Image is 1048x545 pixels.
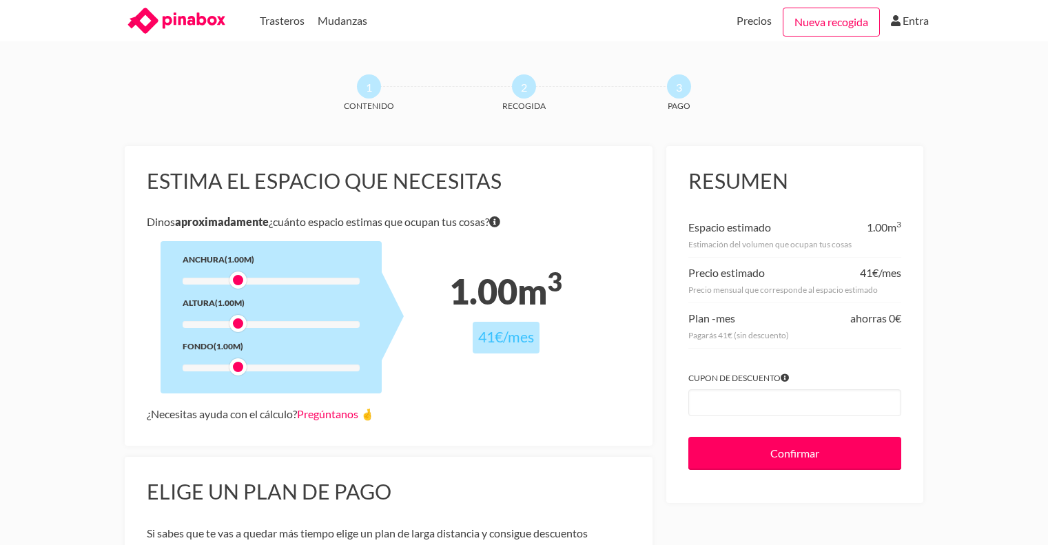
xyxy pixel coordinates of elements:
span: 41€ [860,266,879,279]
div: Altura [183,296,360,310]
sup: 3 [896,219,901,229]
span: 41€ [478,328,503,346]
div: Espacio estimado [688,218,771,237]
label: Cupon de descuento [688,371,901,385]
a: Pregúntanos 🤞 [297,407,374,420]
div: Pagarás 41€ (sin descuento) [688,328,901,342]
span: (1.00m) [225,254,254,265]
span: Si tienes algún cupón introdúcelo para aplicar el descuento [781,371,789,385]
div: Anchura [183,252,360,267]
div: ahorras 0€ [850,309,901,328]
div: Precio estimado [688,263,765,282]
h3: Resumen [688,168,901,194]
div: ¿Necesitas ayuda con el cálculo? [147,404,631,424]
div: Precio mensual que corresponde al espacio estimado [688,282,901,297]
div: Plan - [688,309,735,328]
b: aproximadamente [175,215,269,228]
span: Contenido [318,99,421,113]
div: Fondo [183,339,360,353]
span: (1.00m) [214,341,243,351]
span: m [887,220,901,234]
span: mes [716,311,735,325]
span: 2 [512,74,536,99]
span: Si tienes dudas sobre volumen exacto de tus cosas no te preocupes porque nuestro equipo te dirá e... [489,212,500,232]
input: Confirmar [688,437,901,470]
span: 1.00 [449,270,517,312]
p: Si sabes que te vas a quedar más tiempo elige un plan de larga distancia y consigue descuentos [147,524,631,543]
span: Recogida [473,99,576,113]
a: Nueva recogida [783,8,880,37]
span: 3 [667,74,691,99]
span: /mes [503,328,534,346]
sup: 3 [547,266,562,297]
p: Dinos ¿cuánto espacio estimas que ocupan tus cosas? [147,212,631,232]
span: Pago [628,99,731,113]
span: 1 [357,74,381,99]
h3: Estima el espacio que necesitas [147,168,631,194]
div: Estimación del volumen que ocupan tus cosas [688,237,901,251]
span: (1.00m) [215,298,245,308]
h3: Elige un plan de pago [147,479,631,505]
span: /mes [879,266,901,279]
span: 1.00 [867,220,887,234]
span: m [517,270,562,312]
